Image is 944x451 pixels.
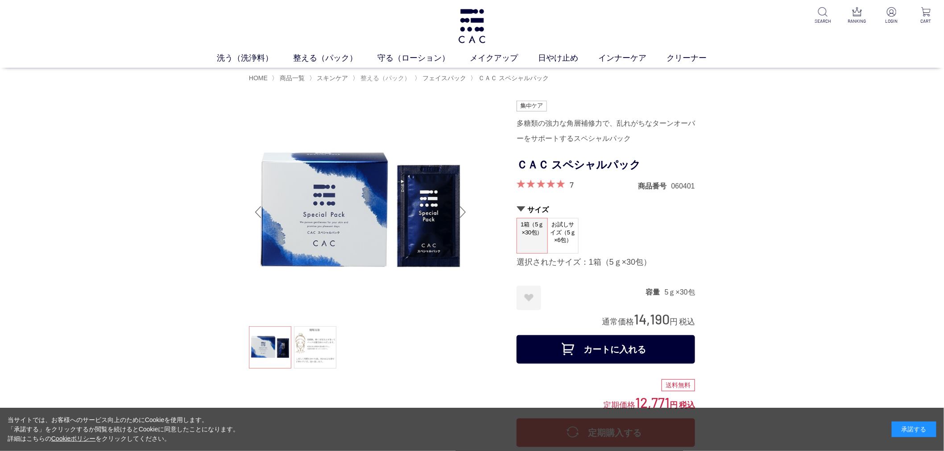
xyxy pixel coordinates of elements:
div: 当サイトでは、お客様へのサービス向上のためにCookieを使用します。 「承諾する」をクリックするか閲覧を続けるとCookieに同意したことになります。 詳細はこちらの をクリックしてください。 [8,415,240,443]
span: フェイスパック [422,74,466,82]
dd: 060401 [671,181,695,191]
img: logo [457,9,487,43]
a: 整える（パック） [294,52,378,64]
span: 税込 [679,317,695,326]
span: 円 [670,317,678,326]
dt: 商品番号 [638,181,671,191]
span: ＣＡＣ スペシャルパック [479,74,549,82]
a: CART [915,7,937,25]
a: SEARCH [812,7,834,25]
span: 12,771 [635,394,670,410]
a: クリーナー [667,52,727,64]
span: 通常価格 [602,317,634,326]
span: 税込 [679,401,695,410]
a: メイクアップ [470,52,538,64]
span: 円 [670,401,678,410]
a: Cookieポリシー [51,435,96,442]
dd: 5ｇ×30包 [665,287,695,297]
a: HOME [249,74,268,82]
span: お試しサイズ（5ｇ×6包） [548,218,578,246]
div: 多糖類の強力な角層補修力で、乱れがちなターンオーバーをサポートするスペシャルパック [517,116,695,146]
li: 〉 [471,74,551,82]
li: 〉 [414,74,468,82]
div: Previous slide [249,194,267,230]
img: 集中ケア [517,101,547,111]
span: 1箱（5ｇ×30包） [517,218,547,244]
span: 整える（パック） [360,74,410,82]
a: お気に入りに登録する [517,286,541,310]
span: スキンケア [317,74,348,82]
a: 商品一覧 [278,74,305,82]
div: Next slide [454,194,472,230]
div: 選択されたサイズ：1箱（5ｇ×30包） [517,257,695,268]
p: LOGIN [881,18,903,25]
li: 〉 [309,74,351,82]
a: RANKING [846,7,868,25]
span: 商品一覧 [280,74,305,82]
p: CART [915,18,937,25]
a: 整える（パック） [359,74,410,82]
li: 〉 [272,74,307,82]
a: LOGIN [881,7,903,25]
button: カートに入れる [517,335,695,364]
h1: ＣＡＣ スペシャルパック [517,155,695,175]
p: SEARCH [812,18,834,25]
a: スキンケア [315,74,348,82]
a: 洗う（洗浄料） [217,52,294,64]
a: 守る（ローション） [378,52,470,64]
img: ＣＡＣ スペシャルパック 1箱（5ｇ×30包） [249,101,472,324]
span: 14,190 [634,311,670,327]
h2: サイズ [517,205,695,214]
div: 承諾する [892,422,936,437]
a: フェイスパック [421,74,466,82]
a: 日やけ止め [538,52,599,64]
a: インナーケア [599,52,667,64]
p: RANKING [846,18,868,25]
a: ＣＡＣ スペシャルパック [477,74,549,82]
div: 送料無料 [662,379,695,392]
li: 〉 [352,74,413,82]
a: 7 [570,180,574,189]
span: 定期価格 [603,400,635,410]
dt: 容量 [646,287,665,297]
